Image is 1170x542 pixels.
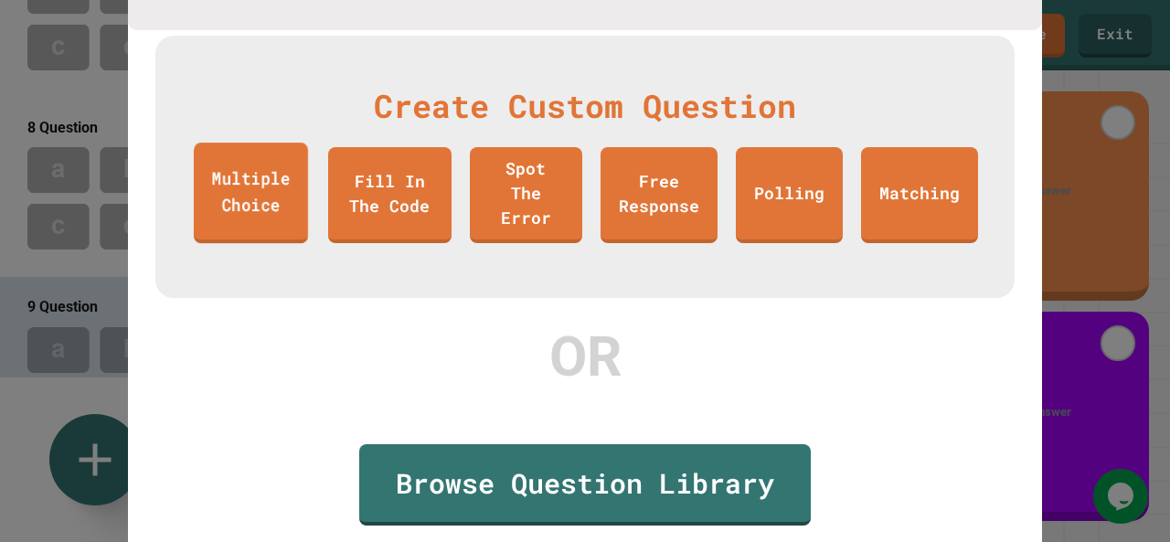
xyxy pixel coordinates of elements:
div: Create Custom Question [374,81,796,130]
div: OR [128,316,1042,399]
a: Spot The Error [470,147,582,243]
a: Matching [861,147,978,243]
a: Polling [736,147,843,243]
a: Fill In The Code [328,147,452,243]
a: Browse Question Library [359,444,811,526]
a: Multiple Choice [194,143,308,243]
a: Free Response [601,147,718,243]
